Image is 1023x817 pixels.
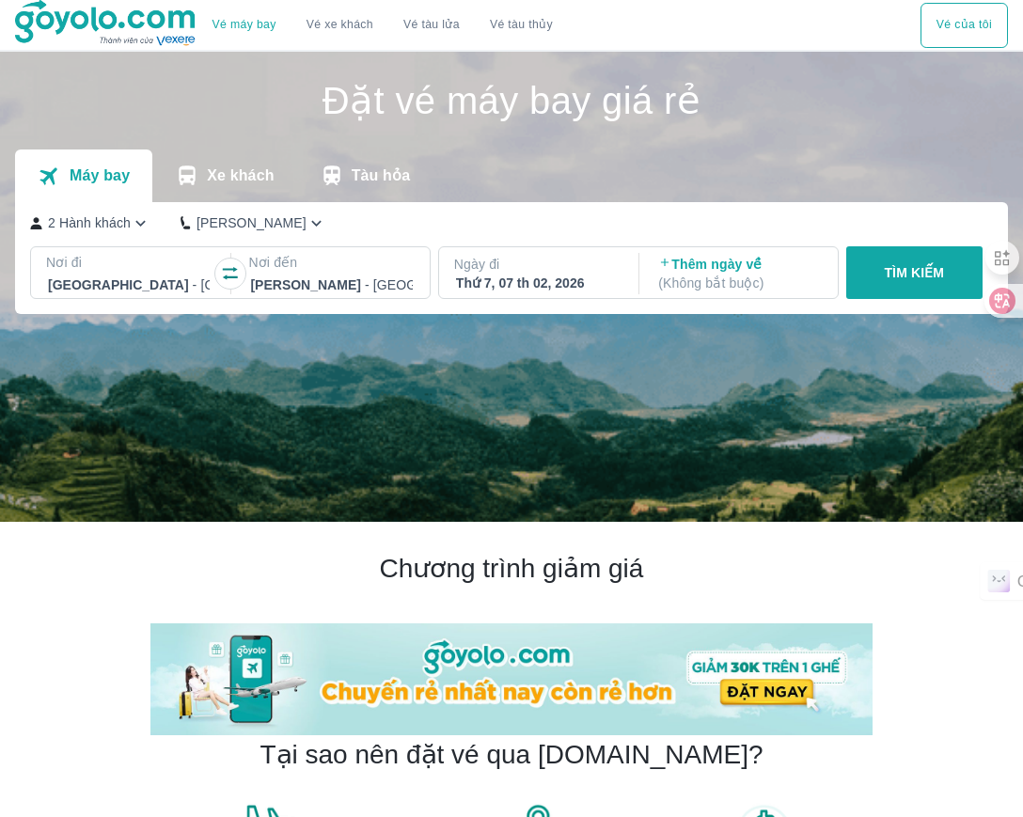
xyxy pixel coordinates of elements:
[15,82,1008,119] h1: Đặt vé máy bay giá rẻ
[207,166,274,185] p: Xe khách
[197,3,568,48] div: choose transportation mode
[921,3,1008,48] button: Vé của tôi
[181,213,326,233] button: [PERSON_NAME]
[46,253,212,272] p: Nơi đi
[212,18,276,32] a: Vé máy bay
[352,166,411,185] p: Tàu hỏa
[150,552,873,586] h2: Chương trình giảm giá
[248,253,414,272] p: Nơi đến
[150,623,873,735] img: banner-home
[30,213,150,233] button: 2 Hành khách
[48,213,131,232] p: 2 Hành khách
[884,263,944,282] p: TÌM KIẾM
[70,166,130,185] p: Máy bay
[658,274,820,292] p: ( Không bắt buộc )
[475,3,568,48] button: Vé tàu thủy
[260,738,763,772] h2: Tại sao nên đặt vé qua [DOMAIN_NAME]?
[197,213,307,232] p: [PERSON_NAME]
[658,255,820,292] p: Thêm ngày về
[454,255,620,274] p: Ngày đi
[456,274,618,292] div: Thứ 7, 07 th 02, 2026
[15,149,433,202] div: transportation tabs
[388,3,475,48] a: Vé tàu lửa
[921,3,1008,48] div: choose transportation mode
[846,246,983,299] button: TÌM KIẾM
[307,18,373,32] a: Vé xe khách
